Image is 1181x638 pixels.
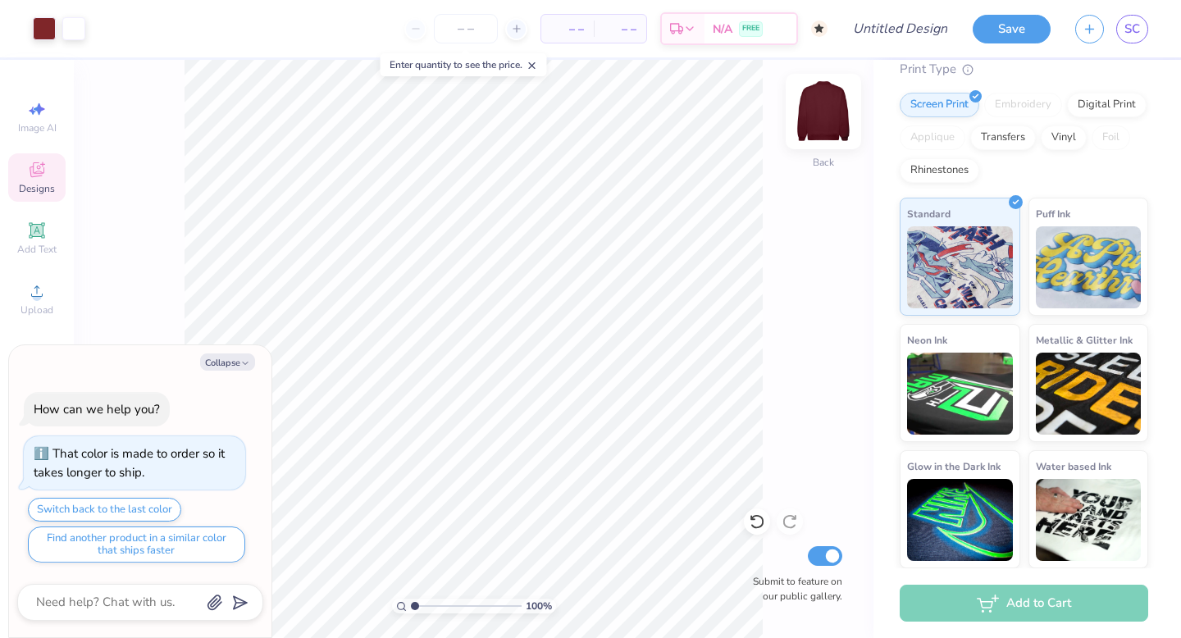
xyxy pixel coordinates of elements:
img: Metallic & Glitter Ink [1036,353,1142,435]
div: Screen Print [900,93,979,117]
div: Embroidery [984,93,1062,117]
img: Water based Ink [1036,479,1142,561]
span: Standard [907,205,951,222]
img: Standard [907,226,1013,308]
span: N/A [713,21,732,38]
span: FREE [742,23,759,34]
span: SC [1124,20,1140,39]
button: Save [973,15,1051,43]
div: That color is made to order so it takes longer to ship. [34,445,225,481]
img: Neon Ink [907,353,1013,435]
span: – – [551,21,584,38]
div: Vinyl [1041,125,1087,150]
span: Water based Ink [1036,458,1111,475]
span: 100 % [526,599,552,613]
button: Find another product in a similar color that ships faster [28,526,245,563]
div: Applique [900,125,965,150]
a: SC [1116,15,1148,43]
div: Foil [1092,125,1130,150]
button: Switch back to the last color [28,498,181,522]
span: Image AI [18,121,57,134]
span: Glow in the Dark Ink [907,458,1001,475]
div: How can we help you? [34,401,160,417]
input: – – [434,14,498,43]
label: Submit to feature on our public gallery. [744,574,842,604]
div: Enter quantity to see the price. [381,53,547,76]
span: Add Text [17,243,57,256]
span: Upload [21,303,53,317]
img: Glow in the Dark Ink [907,479,1013,561]
span: Neon Ink [907,331,947,349]
div: Back [813,155,834,170]
div: Rhinestones [900,158,979,183]
span: – – [604,21,636,38]
span: Puff Ink [1036,205,1070,222]
div: Digital Print [1067,93,1147,117]
input: Untitled Design [840,12,960,45]
div: Print Type [900,60,1148,79]
button: Collapse [200,353,255,371]
img: Puff Ink [1036,226,1142,308]
img: Back [791,79,856,144]
span: Designs [19,182,55,195]
span: Metallic & Glitter Ink [1036,331,1133,349]
div: Transfers [970,125,1036,150]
